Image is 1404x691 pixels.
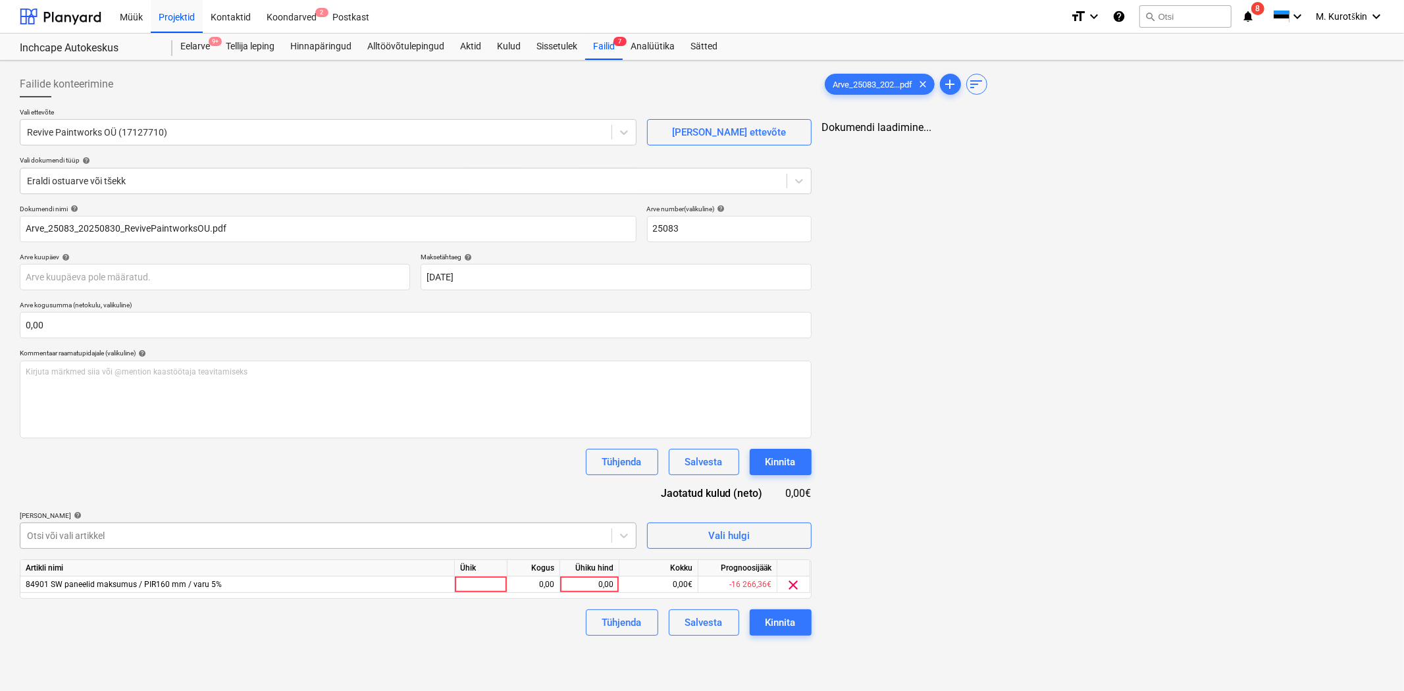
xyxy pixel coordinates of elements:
p: Vali ettevõte [20,108,637,119]
div: Jaotatud kulud (neto) [640,486,784,501]
input: Arve kogusumma (netokulu, valikuline) [20,312,812,338]
div: Kinnita [766,453,796,471]
div: Arve_25083_202...pdf [825,74,935,95]
span: M. Kurotškin [1316,11,1367,22]
span: 8 [1251,2,1264,15]
div: Ühiku hind [560,560,619,576]
p: Arve kogusumma (netokulu, valikuline) [20,301,812,312]
a: Analüütika [623,34,683,60]
input: Arve number [647,216,812,242]
button: [PERSON_NAME] ettevõte [647,119,812,145]
a: Failid7 [585,34,623,60]
a: Sissetulek [529,34,585,60]
a: Kulud [489,34,529,60]
div: Inchcape Autokeskus [20,41,157,55]
span: 9+ [209,37,222,46]
i: keyboard_arrow_down [1290,9,1306,24]
span: clear [786,577,802,593]
span: help [136,349,146,357]
div: -16 266,36€ [698,576,777,593]
div: Salvesta [685,453,723,471]
button: Tühjenda [586,449,658,475]
button: Salvesta [669,609,739,636]
div: Ühik [455,560,507,576]
div: Kommentaar raamatupidajale (valikuline) [20,349,812,357]
div: 0,00 [513,576,554,593]
div: Salvesta [685,614,723,631]
div: Tühjenda [602,453,642,471]
span: help [461,253,472,261]
i: notifications [1242,9,1255,24]
div: [PERSON_NAME] [20,511,637,520]
div: [PERSON_NAME] ettevõte [672,124,786,141]
i: keyboard_arrow_down [1087,9,1103,24]
div: Tühjenda [602,614,642,631]
span: 2 [315,8,328,17]
span: 7 [613,37,627,46]
a: Hinnapäringud [282,34,359,60]
button: Kinnita [750,449,812,475]
span: Arve_25083_202...pdf [825,80,921,90]
button: Tühjenda [586,609,658,636]
div: Kogus [507,560,560,576]
div: Arve kuupäev [20,253,410,261]
a: Aktid [452,34,489,60]
span: help [71,511,82,519]
div: Maksetähtaeg [421,253,811,261]
button: Kinnita [750,609,812,636]
button: Salvesta [669,449,739,475]
div: Prognoosijääk [698,560,777,576]
span: Failide konteerimine [20,76,113,92]
div: Vali hulgi [708,527,750,544]
div: Eelarve [172,34,218,60]
span: help [715,205,725,213]
i: keyboard_arrow_down [1368,9,1384,24]
span: sort [969,76,985,92]
a: Alltöövõtulepingud [359,34,452,60]
div: Dokumendi nimi [20,205,637,213]
span: help [80,157,90,165]
span: add [943,76,958,92]
input: Tähtaega pole määratud [421,264,811,290]
button: Vali hulgi [647,523,812,549]
div: Failid [585,34,623,60]
div: 0,00 [565,576,613,593]
button: Otsi [1139,5,1232,28]
i: format_size [1071,9,1087,24]
input: Dokumendi nimi [20,216,637,242]
a: Sätted [683,34,725,60]
input: Arve kuupäeva pole määratud. [20,264,410,290]
div: Dokumendi laadimine... [822,121,1384,134]
a: Tellija leping [218,34,282,60]
div: Artikli nimi [20,560,455,576]
span: 84901 SW paneelid maksumus / PIR160 mm / varu 5% [26,580,222,589]
i: Abikeskus [1113,9,1126,24]
span: help [59,253,70,261]
span: clear [916,76,931,92]
div: 0,00€ [619,576,698,593]
div: Kinnita [766,614,796,631]
div: Kokku [619,560,698,576]
div: 0,00€ [784,486,812,501]
a: Eelarve9+ [172,34,218,60]
div: Arve number (valikuline) [647,205,812,213]
div: Vali dokumendi tüüp [20,156,812,165]
span: search [1145,11,1156,22]
span: help [68,205,78,213]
